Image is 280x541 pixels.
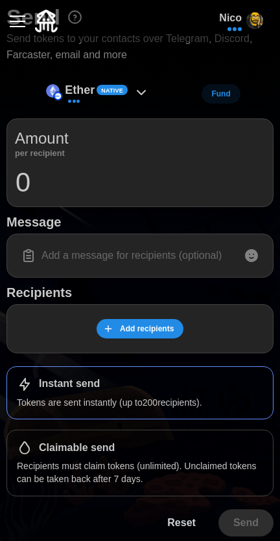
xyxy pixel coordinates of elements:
[6,214,274,230] h1: Message
[6,284,274,301] h1: Recipients
[233,510,259,536] span: Send
[15,166,265,199] input: 0
[218,509,274,536] button: Send
[152,509,211,536] button: Reset
[211,85,230,103] span: Fund
[15,127,69,150] p: Amount
[15,242,265,269] input: Add a message for recipients (optional)
[219,10,242,27] p: Nico
[17,459,263,486] p: Recipients must claim tokens (unlimited). Unclaimed tokens can be taken back after 7 days.
[120,320,174,338] span: Add recipients
[97,319,184,338] button: Add recipients
[101,86,123,95] span: Native
[46,84,60,98] img: Ether (on Base)
[202,84,240,104] button: Fund
[246,12,263,29] img: rectcrop3
[17,396,263,409] p: Tokens are sent instantly (up to 200 recipients).
[65,81,95,100] p: Ether
[35,10,58,32] img: Quidli
[167,510,196,536] span: Reset
[39,441,115,455] h1: Claimable send
[15,150,69,157] p: per recipient
[39,377,100,391] h1: Instant send
[6,31,274,63] p: Send tokens to your contacts over Telegram, Discord, Farcaster, email and more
